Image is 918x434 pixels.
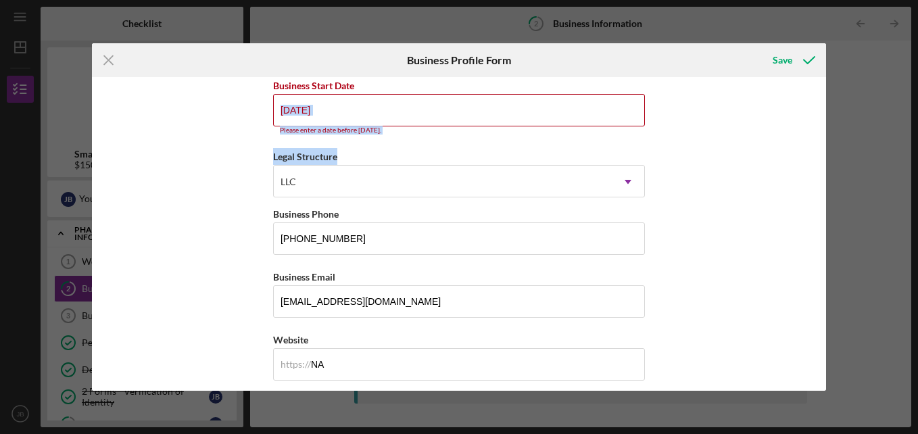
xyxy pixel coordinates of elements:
h6: Business Profile Form [407,54,511,66]
div: Save [773,47,792,74]
button: Save [759,47,826,74]
label: Business Email [273,271,335,283]
div: Please enter a date before [DATE]. [273,126,645,135]
label: Business Phone [273,208,339,220]
label: Website [273,334,308,345]
label: Business Start Date [273,80,354,91]
div: LLC [281,176,296,187]
div: https:// [281,359,311,370]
